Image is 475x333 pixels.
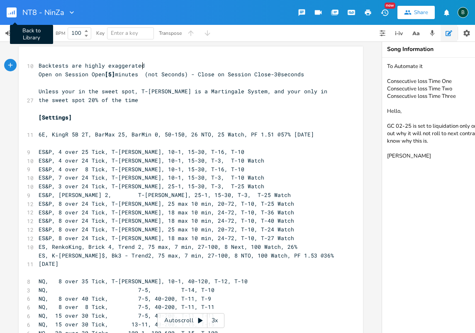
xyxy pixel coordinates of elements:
[39,277,248,285] span: NQ, 8 over 35 Tick, T-[PERSON_NAME], 10-1, 40-120, T-12, T-10
[39,295,211,302] span: NQ, 8 over 40 Tick, 7-5, 40-200, T-11, T-9
[39,234,294,242] span: ES&P, 8 over 24 Tick, T-[PERSON_NAME], 18 max 10 min, 24-72, T-10, T-27 Watch
[56,31,65,36] div: BPM
[39,88,331,104] span: Unless your in the sweet spot, T-[PERSON_NAME] is a Martingale System, and your only in the sweet...
[22,9,64,16] span: NT8 - NinZa
[39,165,244,173] span: ES&P, 4 over 8 Tick, T-[PERSON_NAME], 10-1, 15-30, T-16, T-10
[96,31,105,36] div: Key
[39,312,214,319] span: NQ, 15 over 30 Tick, 7-5, 40-200, T-11, T-11
[39,226,294,233] span: ES&P, 8 over 24 Tick, T-[PERSON_NAME], 25 max 10 min, 20-72, T-10, T-24 Watch
[385,2,395,9] div: New
[414,9,428,16] div: Share
[39,174,264,181] span: ES&P, 7 over 24 Tick, T-[PERSON_NAME], 10-1, 15-30, T-3, T-10 Watch
[39,191,291,199] span: ES&P, [PERSON_NAME] 2, T-[PERSON_NAME], 25-1, 15-30, T-3, T-25 Watch
[458,7,468,18] div: BruCe
[39,321,214,328] span: NQ, 15 over 30 Tick, 13-11, 40-200, T-15, T-15
[157,313,224,328] div: Autoscroll
[39,62,145,69] span: Backtests are highly exaggerated
[39,70,304,78] span: Open on Session Open minutes (not Seconds) - Close on Session Close-30seconds
[39,217,294,224] span: ES&P, 8 over 24 Tick, T-[PERSON_NAME], 18 max 10 min, 24-72, T-10, T-40 Watch
[7,2,23,22] button: Back to Library
[39,114,72,121] span: [Settings]
[39,200,294,207] span: ES&P, 8 over 24 Tick, T-[PERSON_NAME], 25 max 10 min, 20-72, T-10, T-25 Watch
[458,3,468,22] button: B
[207,313,222,328] div: 3x
[39,148,244,156] span: ES&P, 4 over 25 Tick, T-[PERSON_NAME], 10-1, 15-30, T-16, T-10
[39,182,264,190] span: ES&P, 3 over 24 Tick, T-[PERSON_NAME], 25-1, 15-30, T-3, T-25 Watch
[159,31,182,36] div: Transpose
[39,252,337,268] span: ES, K-[PERSON_NAME]$, Bk3 - Trend2, 75 max, 7 min, 27-100, 8 NTO, 100 Watch, PF 1.53 @36% [DATE]
[376,5,393,20] button: New
[39,243,297,250] span: ES, RenkoKing, Brick 4, Trend 2, 75 max, 7 min, 27-100, 8 Next, 100 Watch, 26%
[111,29,138,37] span: Enter a key
[39,286,214,294] span: NQ, 7-5, T-14, T-10
[397,6,435,19] button: Share
[105,70,115,78] span: [5]
[39,303,214,311] span: NQ, 8 over 8 Tick, 7-5, 40-200, T-11, T-11
[39,131,314,138] span: 6E, KingR 5B 2T, BarMax 25, BarMin 0, 50-150, 26 NTO, 25 Watch, PF 1.51 @57% [DATE]
[39,209,294,216] span: ES&P, 8 over 24 Tick, T-[PERSON_NAME], 18 max 10 min, 24-72, T-10, T-36 Watch
[39,157,264,164] span: ES&P, 4 over 24 Tick, T-[PERSON_NAME], 10-1, 15-30, T-3, T-10 Watch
